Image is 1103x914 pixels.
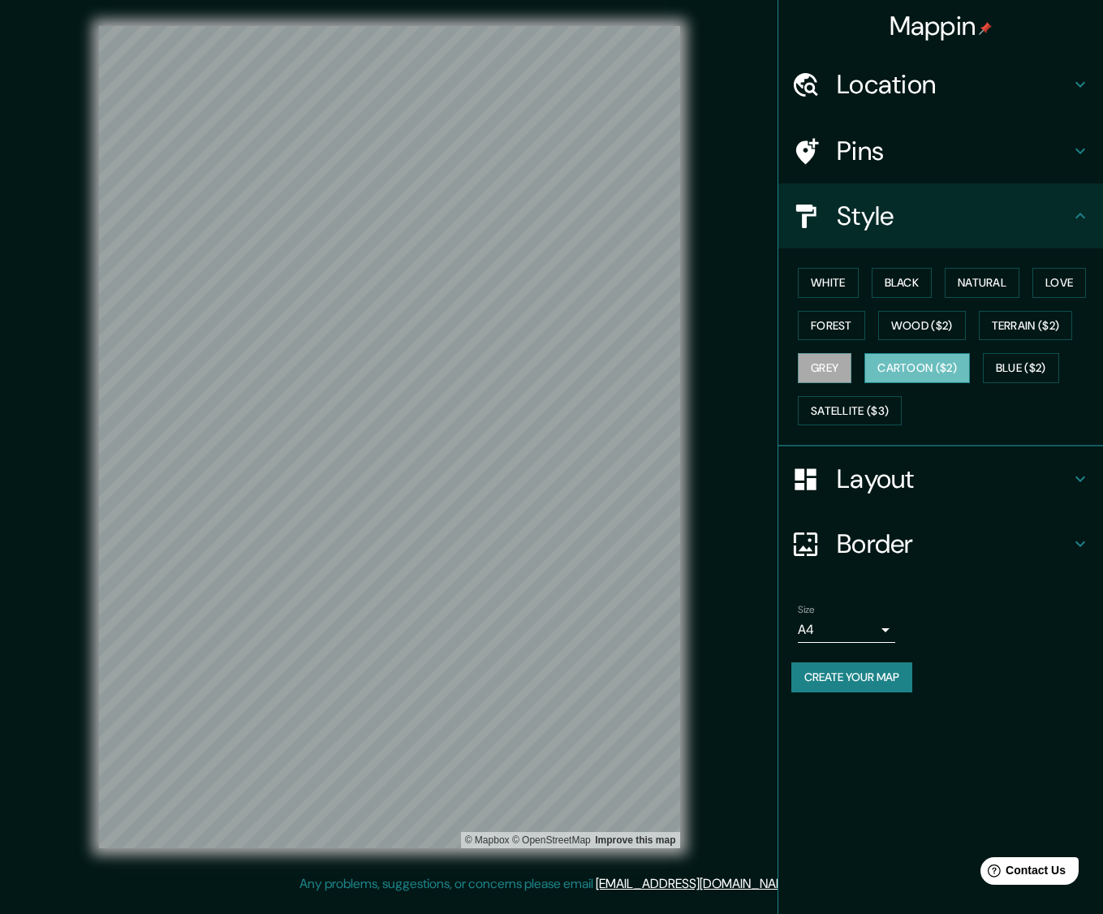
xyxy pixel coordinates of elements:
div: Pins [778,119,1103,183]
button: Create your map [791,662,912,692]
h4: Border [837,528,1071,560]
div: Style [778,183,1103,248]
button: Forest [798,311,865,341]
h4: Pins [837,135,1071,167]
div: A4 [798,617,895,643]
button: Blue ($2) [983,353,1059,383]
a: Mapbox [465,834,510,846]
iframe: Help widget launcher [959,851,1085,896]
h4: Layout [837,463,1071,495]
div: Border [778,511,1103,576]
a: [EMAIL_ADDRESS][DOMAIN_NAME] [596,875,796,892]
button: Natural [945,268,1019,298]
div: Location [778,52,1103,117]
h4: Style [837,200,1071,232]
h4: Location [837,68,1071,101]
button: Satellite ($3) [798,396,902,426]
button: Love [1032,268,1086,298]
button: Grey [798,353,851,383]
button: Wood ($2) [878,311,966,341]
button: Terrain ($2) [979,311,1073,341]
button: Black [872,268,933,298]
img: pin-icon.png [979,22,992,35]
h4: Mappin [890,10,993,42]
a: Map feedback [595,834,675,846]
p: Any problems, suggestions, or concerns please email . [299,874,799,894]
label: Size [798,603,815,617]
button: White [798,268,859,298]
canvas: Map [99,26,680,848]
div: Layout [778,446,1103,511]
button: Cartoon ($2) [864,353,970,383]
a: OpenStreetMap [512,834,591,846]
